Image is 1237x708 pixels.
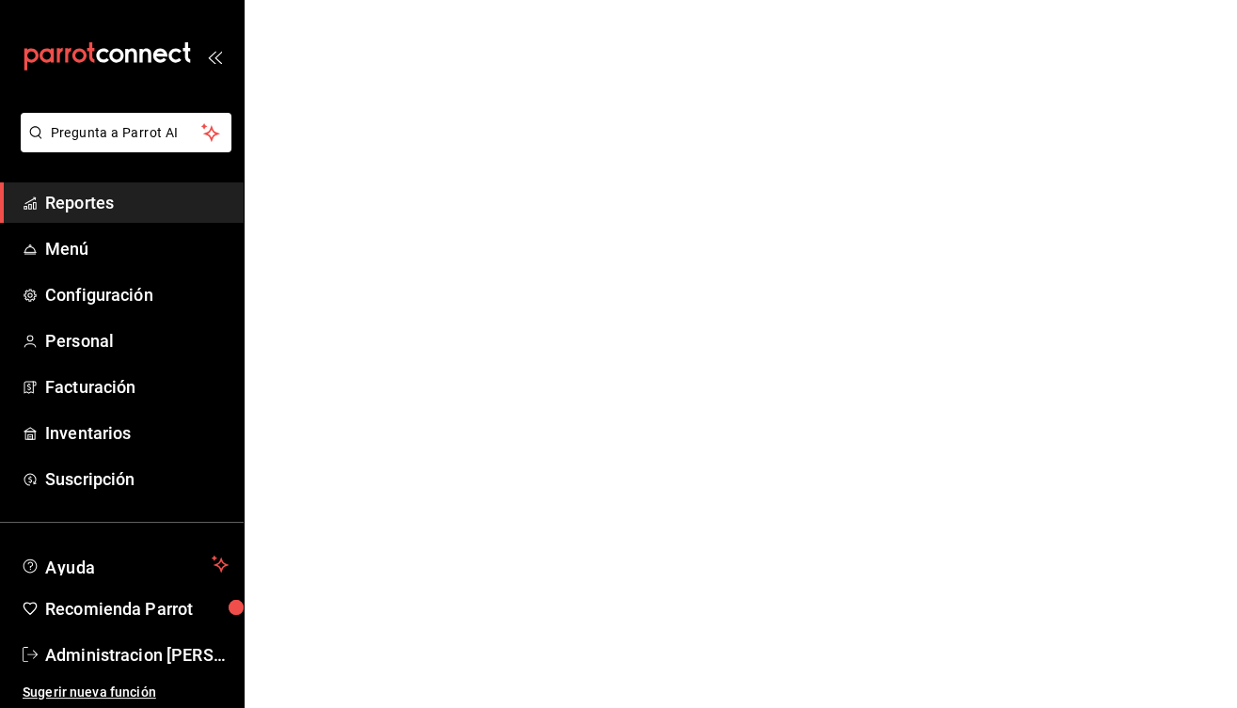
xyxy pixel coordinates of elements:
[45,420,229,446] span: Inventarios
[207,49,222,64] button: open_drawer_menu
[45,328,229,354] span: Personal
[45,236,229,261] span: Menú
[23,683,229,702] span: Sugerir nueva función
[45,374,229,400] span: Facturación
[51,123,202,143] span: Pregunta a Parrot AI
[45,642,229,668] span: Administracion [PERSON_NAME][GEOGRAPHIC_DATA]
[45,466,229,492] span: Suscripción
[21,113,231,152] button: Pregunta a Parrot AI
[13,136,231,156] a: Pregunta a Parrot AI
[45,596,229,621] span: Recomienda Parrot
[45,282,229,307] span: Configuración
[45,553,204,575] span: Ayuda
[45,190,229,215] span: Reportes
